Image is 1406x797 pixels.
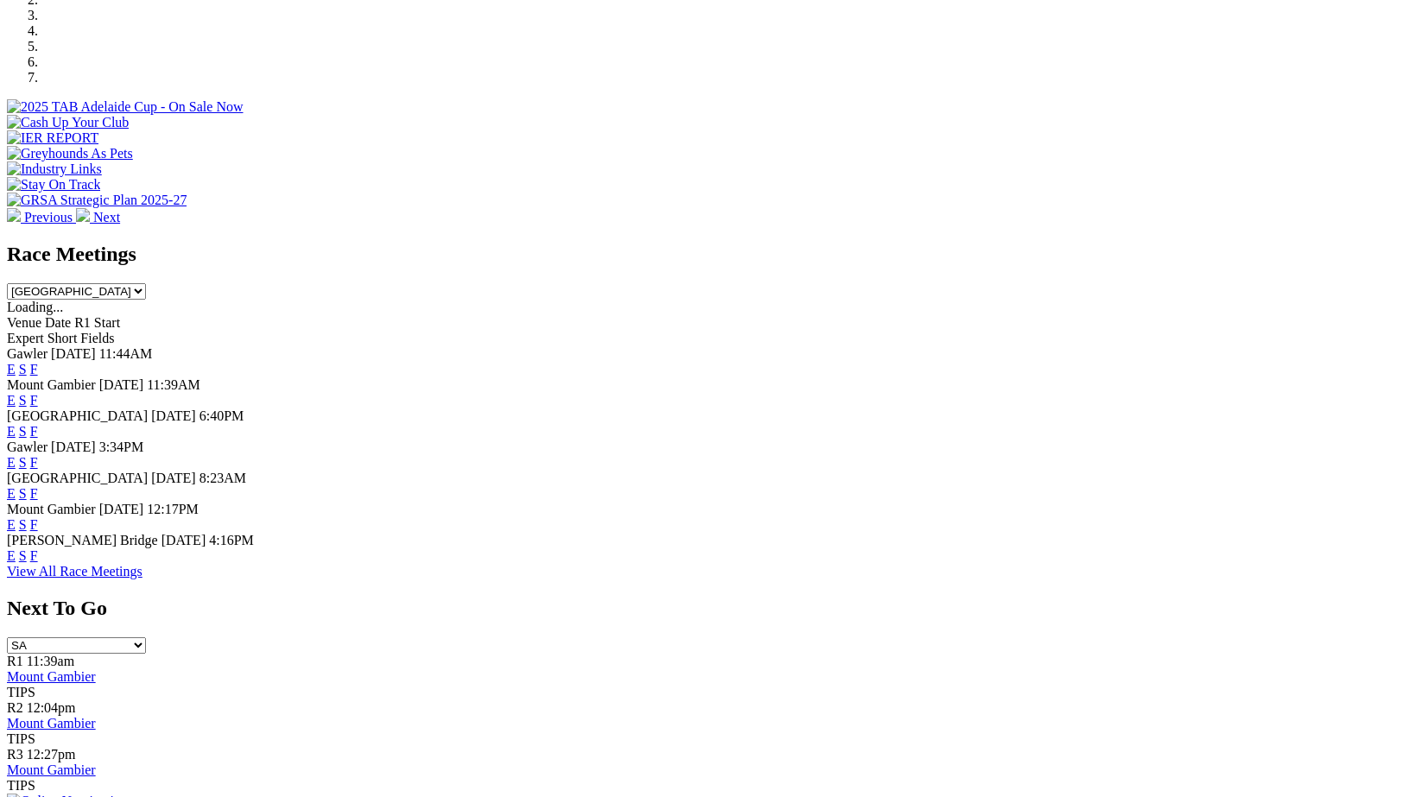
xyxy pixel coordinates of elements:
a: Previous [7,210,76,225]
span: [DATE] [99,377,144,392]
span: Gawler [7,440,47,454]
span: TIPS [7,685,35,699]
img: chevron-left-pager-white.svg [7,208,21,222]
span: R2 [7,700,23,715]
a: F [30,455,38,470]
span: 12:04pm [27,700,76,715]
a: Next [76,210,120,225]
a: Mount Gambier [7,669,96,684]
span: 6:40PM [199,408,244,423]
span: R1 [7,654,23,668]
h2: Race Meetings [7,243,1399,266]
a: S [19,424,27,439]
span: Short [47,331,78,345]
span: Gawler [7,346,47,361]
a: E [7,455,16,470]
a: E [7,517,16,532]
span: Date [45,315,71,330]
span: [DATE] [51,440,96,454]
span: Expert [7,331,44,345]
a: S [19,548,27,563]
img: chevron-right-pager-white.svg [76,208,90,222]
a: F [30,486,38,501]
span: R1 Start [74,315,120,330]
a: S [19,517,27,532]
a: S [19,486,27,501]
span: Venue [7,315,41,330]
span: 3:34PM [99,440,144,454]
span: 11:39am [27,654,74,668]
span: [PERSON_NAME] Bridge [7,533,158,547]
a: F [30,393,38,408]
span: [GEOGRAPHIC_DATA] [7,408,148,423]
span: [DATE] [151,471,196,485]
a: S [19,393,27,408]
a: F [30,517,38,532]
a: F [30,362,38,376]
span: Fields [80,331,114,345]
span: [DATE] [51,346,96,361]
span: R3 [7,747,23,762]
img: IER REPORT [7,130,98,146]
span: Mount Gambier [7,377,96,392]
span: [DATE] [161,533,206,547]
span: [DATE] [151,408,196,423]
a: F [30,424,38,439]
span: Previous [24,210,73,225]
h2: Next To Go [7,597,1399,620]
span: 11:39AM [147,377,200,392]
span: Loading... [7,300,63,314]
a: E [7,486,16,501]
span: Next [93,210,120,225]
a: Mount Gambier [7,762,96,777]
span: [GEOGRAPHIC_DATA] [7,471,148,485]
span: 11:44AM [99,346,153,361]
a: F [30,548,38,563]
span: 4:16PM [209,533,254,547]
a: E [7,548,16,563]
img: Greyhounds As Pets [7,146,133,161]
a: E [7,393,16,408]
span: 12:17PM [147,502,199,516]
span: TIPS [7,778,35,793]
img: Stay On Track [7,177,100,193]
a: S [19,362,27,376]
a: S [19,455,27,470]
span: [DATE] [99,502,144,516]
img: 2025 TAB Adelaide Cup - On Sale Now [7,99,244,115]
a: View All Race Meetings [7,564,142,579]
a: Mount Gambier [7,716,96,731]
span: Mount Gambier [7,502,96,516]
img: GRSA Strategic Plan 2025-27 [7,193,187,208]
span: TIPS [7,731,35,746]
img: Industry Links [7,161,102,177]
img: Cash Up Your Club [7,115,129,130]
a: E [7,362,16,376]
span: 8:23AM [199,471,246,485]
span: 12:27pm [27,747,76,762]
a: E [7,424,16,439]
